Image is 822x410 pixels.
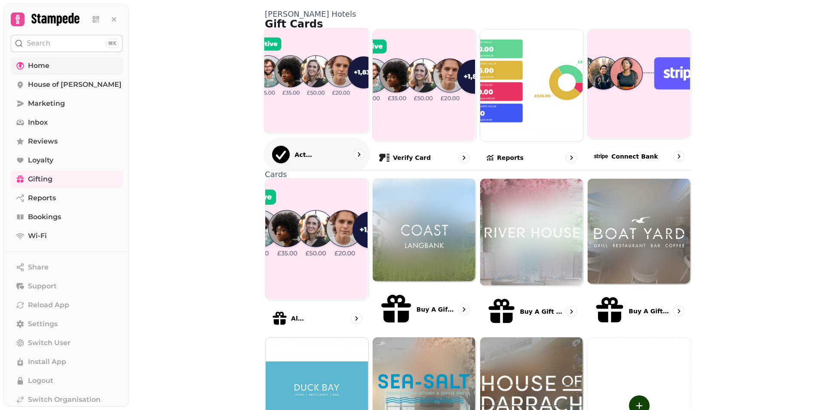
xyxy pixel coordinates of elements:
span: Switch User [28,338,71,348]
a: Marketing [11,95,123,112]
a: Reviews [11,133,123,150]
a: Buy a gift card for River HouseBuy a gift card for River House [480,178,584,334]
button: Logout [11,372,123,389]
svg: go to [460,305,468,314]
span: Settings [28,319,58,329]
span: Loyalty [28,155,53,165]
span: Logout [28,376,53,386]
button: Share [11,259,123,276]
p: Activations [294,150,313,159]
img: Verify card [372,29,475,141]
a: ReportsReports [480,29,584,170]
span: Reports [28,193,56,203]
img: aHR0cHM6Ly9ibGFja2J4LnMzLmV1LXdlc3QtMi5hbWF6b25hd3MuY29tL2VmYzUxZDA1LTA3MDUtMTFlYi05MGY1LTA2M2ZlM... [588,210,691,254]
span: Bookings [28,212,61,222]
p: Verify card [393,153,431,162]
img: aHR0cHM6Ly9ibGFja2J4LnMzLmV1LXdlc3QtMi5hbWF6b25hd3MuY29tL2VmYzUxZDA1LTA3MDUtMTFlYi05MGY1LTA2M2ZlM... [373,179,476,282]
p: All cards [291,314,305,323]
span: Marketing [28,98,65,109]
img: Reports [479,29,583,141]
svg: go to [355,150,363,159]
span: Reviews [28,136,58,147]
a: Reports [11,190,123,207]
img: Activations [264,28,369,133]
img: aHR0cHM6Ly9ibGFja2J4LnMzLmV1LXdlc3QtMi5hbWF6b25hd3MuY29tL2VmYzUxZDA1LTA3MDUtMTFlYi05MGY1LTA2M2ZlM... [480,211,583,254]
a: ActivationsActivations [264,28,370,172]
h1: Gift Cards [265,19,691,29]
button: Switch User [11,334,123,352]
a: Bookings [11,208,123,226]
p: Buy a gift card for River House [520,307,562,316]
a: All cardsAll cards [265,178,369,334]
a: Loyalty [11,152,123,169]
a: House of [PERSON_NAME] [11,76,123,93]
a: Wi-Fi [11,227,123,245]
svg: go to [567,307,576,316]
svg: go to [675,152,683,161]
span: Home [28,61,49,71]
p: Reports [497,153,524,162]
svg: go to [675,307,683,315]
span: Wi-Fi [28,231,47,241]
button: Support [11,278,123,295]
span: Install App [28,357,66,367]
p: [PERSON_NAME] Hotels [265,10,691,18]
span: Share [28,262,49,272]
a: Verify cardVerify card [372,29,476,170]
span: Reload App [28,300,69,310]
p: Buy a gift card for Coast [417,305,455,314]
button: Search⌘K [11,35,123,52]
a: Inbox [11,114,123,131]
img: Connect bank [587,29,690,138]
a: Home [11,57,123,74]
a: Settings [11,315,123,333]
span: House of [PERSON_NAME] [28,80,122,90]
p: Connect bank [611,152,658,161]
a: Buy a gift card for CoastBuy a gift card for Coast [372,178,476,334]
svg: go to [352,314,361,323]
a: Switch Organisation [11,391,123,408]
a: Buy a gift card for Boat YardBuy a gift card for Boat Yard [587,178,691,334]
span: Inbox [28,117,48,128]
a: Gifting [11,171,123,188]
div: ⌘K [106,39,119,48]
p: Buy a gift card for Boat Yard [629,307,670,315]
span: Switch Organisation [28,395,101,405]
svg: go to [460,153,468,162]
span: Gifting [28,174,52,184]
p: Search [27,38,50,49]
p: Cards [265,171,691,178]
img: All cards [264,178,368,299]
span: Support [28,281,57,291]
svg: go to [567,153,576,162]
button: Install App [11,353,123,370]
a: Connect bankConnect bank [587,29,691,170]
button: Reload App [11,297,123,314]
